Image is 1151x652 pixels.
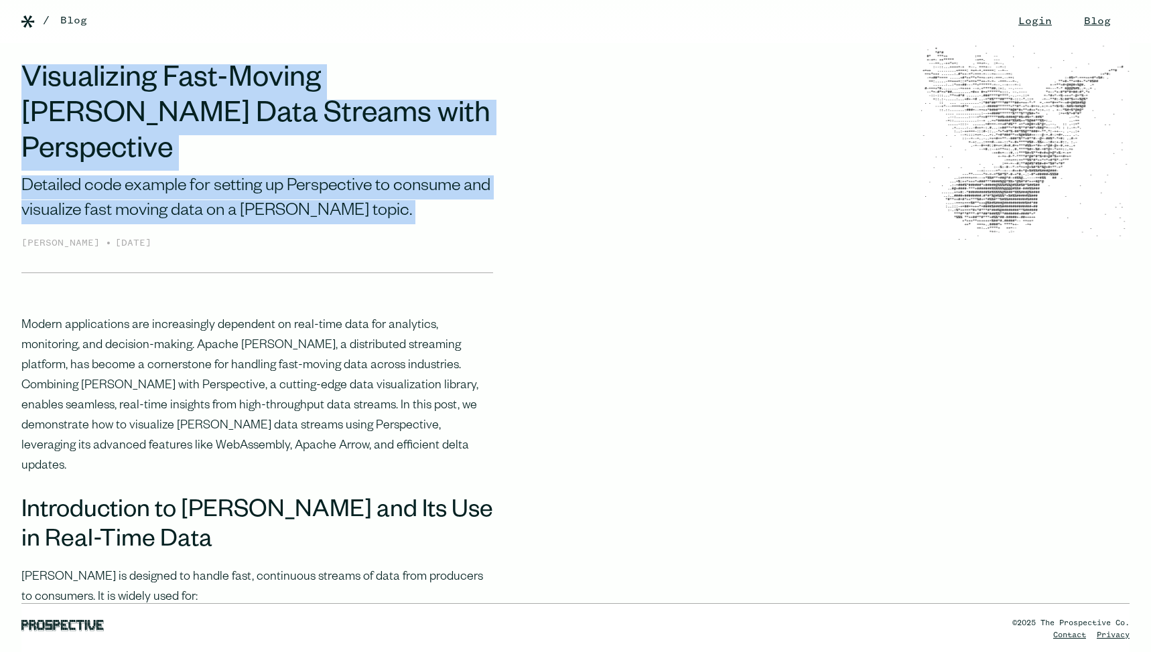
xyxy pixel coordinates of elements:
[1097,631,1130,639] a: Privacy
[60,13,87,29] a: Blog
[21,498,493,557] h2: Introduction to [PERSON_NAME] and Its Use in Real-Time Data
[115,236,151,251] div: [DATE]
[43,13,50,29] div: /
[21,175,493,224] div: Detailed code example for setting up Perspective to consume and visualize fast moving data on a [...
[21,64,493,170] h1: Visualizing Fast-Moving [PERSON_NAME] Data Streams with Perspective
[21,236,105,251] div: [PERSON_NAME]
[1053,631,1086,639] a: Contact
[21,316,493,477] p: Modern applications are increasingly dependent on real-time data for analytics, monitoring, and d...
[105,235,112,251] div: •
[1012,617,1130,629] div: ©2025 The Prospective Co.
